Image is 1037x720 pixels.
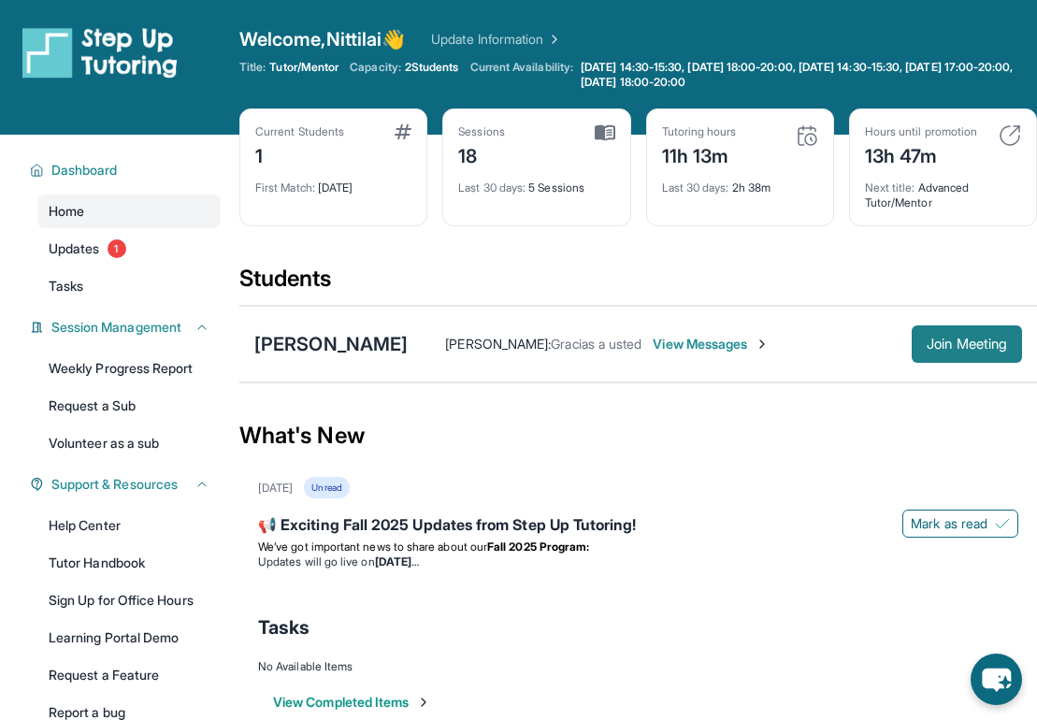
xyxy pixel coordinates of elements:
a: Help Center [37,509,221,542]
div: What's New [239,395,1037,477]
a: Update Information [431,30,562,49]
span: View Messages [653,335,770,353]
a: Request a Feature [37,658,221,692]
div: [DATE] [258,481,293,496]
div: Advanced Tutor/Mentor [865,169,1021,210]
span: Capacity: [350,60,401,75]
li: Updates will go live on [258,554,1018,569]
div: 13h 47m [865,139,977,169]
a: Updates1 [37,232,221,266]
div: 1 [255,139,344,169]
a: Sign Up for Office Hours [37,583,221,617]
img: Chevron-Right [755,337,770,352]
button: Session Management [44,318,209,337]
span: Last 30 days : [458,180,526,194]
span: Next title : [865,180,915,194]
img: logo [22,26,178,79]
a: Home [37,194,221,228]
div: 18 [458,139,505,169]
img: card [395,124,411,139]
span: First Match : [255,180,315,194]
button: Mark as read [902,510,1018,538]
span: [DATE] 14:30-15:30, [DATE] 18:00-20:00, [DATE] 14:30-15:30, [DATE] 17:00-20:00, [DATE] 18:00-20:00 [581,60,1033,90]
img: card [796,124,818,147]
strong: Fall 2025 Program: [487,540,589,554]
div: Unread [304,477,349,498]
a: [DATE] 14:30-15:30, [DATE] 18:00-20:00, [DATE] 14:30-15:30, [DATE] 17:00-20:00, [DATE] 18:00-20:00 [577,60,1037,90]
a: Tutor Handbook [37,546,221,580]
span: Home [49,202,84,221]
span: Session Management [51,318,181,337]
img: card [595,124,615,141]
span: Welcome, Nittilai 👋 [239,26,405,52]
div: Current Students [255,124,344,139]
span: 2 Students [405,60,459,75]
button: Dashboard [44,161,209,180]
span: Updates [49,239,100,258]
span: Last 30 days : [662,180,729,194]
span: Title: [239,60,266,75]
span: Gracias a usted [551,336,641,352]
span: Join Meeting [927,338,1007,350]
div: Sessions [458,124,505,139]
span: Tasks [49,277,83,295]
button: Join Meeting [912,325,1022,363]
span: Support & Resources [51,475,178,494]
div: Students [239,264,1037,305]
div: 2h 38m [662,169,818,195]
span: We’ve got important news to share about our [258,540,487,554]
span: Tutor/Mentor [269,60,338,75]
a: Learning Portal Demo [37,621,221,655]
strong: [DATE] [375,554,419,569]
div: [PERSON_NAME] [254,331,408,357]
span: 1 [108,239,126,258]
div: [DATE] [255,169,411,195]
div: Tutoring hours [662,124,737,139]
span: Current Availability: [470,60,573,90]
div: 5 Sessions [458,169,614,195]
span: Mark as read [911,514,987,533]
img: Chevron Right [543,30,562,49]
div: Hours until promotion [865,124,977,139]
button: View Completed Items [273,693,431,712]
a: Volunteer as a sub [37,426,221,460]
img: card [999,124,1021,147]
div: 📢 Exciting Fall 2025 Updates from Step Up Tutoring! [258,513,1018,540]
div: No Available Items [258,659,1018,674]
button: chat-button [971,654,1022,705]
span: Dashboard [51,161,118,180]
img: Mark as read [995,516,1010,531]
a: Request a Sub [37,389,221,423]
button: Support & Resources [44,475,209,494]
span: [PERSON_NAME] : [445,336,551,352]
div: 11h 13m [662,139,737,169]
a: Weekly Progress Report [37,352,221,385]
span: Tasks [258,614,310,641]
a: Tasks [37,269,221,303]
